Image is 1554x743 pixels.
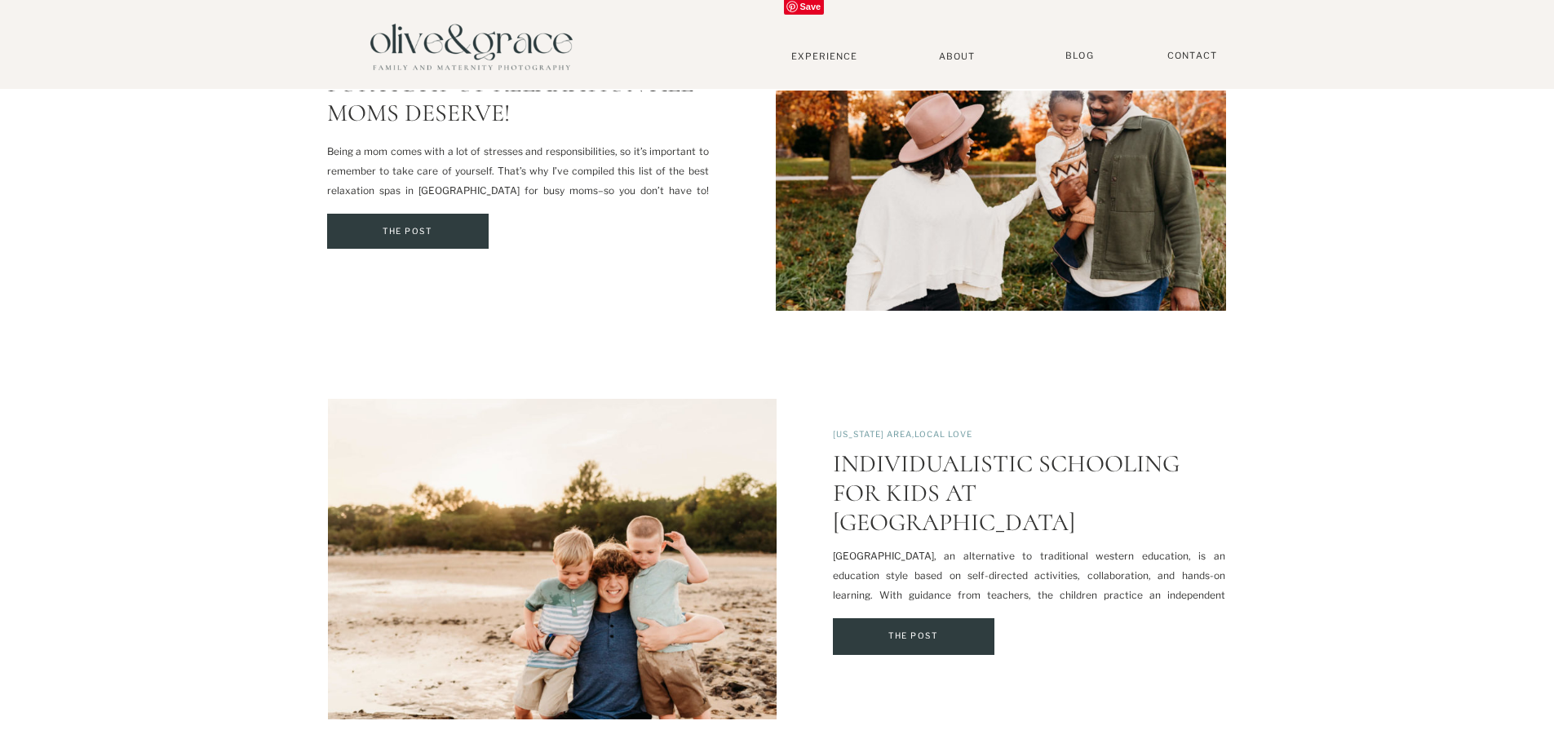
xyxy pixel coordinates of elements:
a: The Post [833,627,994,644]
p: , [327,18,705,30]
img: Three siblings hugging on a beach featured in a post about Wilmington Montessori Schools [328,399,777,719]
a: About [932,51,982,61]
p: [GEOGRAPHIC_DATA], an alternative to traditional western education, is an education style based o... [833,546,1225,644]
a: Individualistic Schooling for Kids at Wilmington Montessori School [833,618,994,655]
a: 5 Spas in [GEOGRAPHIC_DATA] for a Day of Relaxation All Moms Deserve! [327,39,693,128]
a: [US_STATE] Area [833,429,912,439]
a: BLOG [1060,50,1100,62]
a: 5 Spas in Philadelphia for a Day of Relaxation All Moms Deserve! [327,214,489,249]
a: Local Love [327,17,385,27]
a: Individualistic Schooling for Kids at [GEOGRAPHIC_DATA] [833,449,1180,537]
a: Experience [771,51,879,62]
p: , [833,430,1211,441]
a: Contact [1160,50,1225,62]
a: The Post [330,223,485,241]
p: Being a mom comes with a lot of stresses and responsibilities, so it’s important to remember to t... [327,142,709,240]
a: Local Love [914,429,972,439]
